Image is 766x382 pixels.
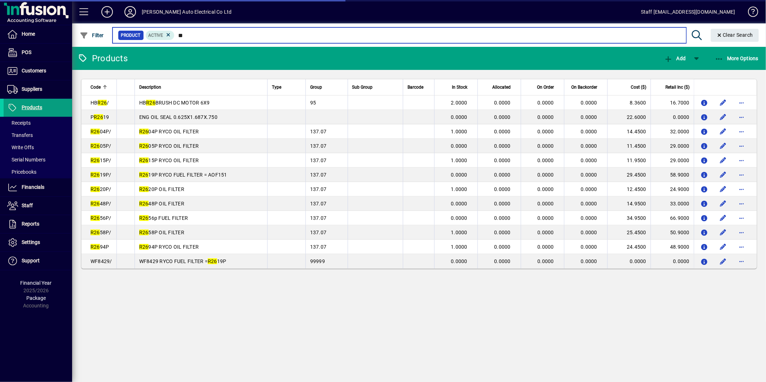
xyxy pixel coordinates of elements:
[310,244,327,250] span: 137.07
[4,234,72,252] a: Settings
[139,201,184,206] span: 48P OIL FILTER
[664,55,686,61] span: Add
[439,83,474,91] div: In Stock
[22,86,42,92] span: Suppliers
[26,295,46,301] span: Package
[91,100,109,106] span: HB /
[451,172,468,178] span: 0.0000
[91,201,100,206] em: R26
[494,230,511,235] span: 0.0000
[607,240,651,254] td: 24.4500
[119,5,142,18] button: Profile
[451,129,468,134] span: 1.0000
[91,83,112,91] div: Code
[607,211,651,225] td: 34.9500
[139,201,149,206] em: R26
[641,6,735,18] div: Staff [EMAIL_ADDRESS][DOMAIN_NAME]
[4,166,72,178] a: Pricebooks
[4,178,72,196] a: Financials
[736,155,748,166] button: More options
[736,198,748,209] button: More options
[665,83,690,91] span: Retail Inc ($)
[310,201,327,206] span: 137.07
[538,129,554,134] span: 0.0000
[91,230,100,235] em: R26
[139,83,161,91] span: Description
[310,100,316,106] span: 95
[581,258,598,264] span: 0.0000
[538,258,554,264] span: 0.0000
[494,258,511,264] span: 0.0000
[91,258,112,264] span: WF8429/
[717,241,729,253] button: Edit
[581,172,598,178] span: 0.0000
[651,196,694,211] td: 33.0000
[4,117,72,129] a: Receipts
[22,184,44,190] span: Financials
[631,83,646,91] span: Cost ($)
[451,143,468,149] span: 0.0000
[717,111,729,123] button: Edit
[139,157,199,163] span: 15P RYCO OIL FILTER
[310,129,327,134] span: 137.07
[408,83,423,91] span: Barcode
[538,215,554,221] span: 0.0000
[139,114,217,120] span: ENG OIL SEAL 0.625X1.687X.750
[736,111,748,123] button: More options
[538,100,554,106] span: 0.0000
[310,230,327,235] span: 137.07
[525,83,560,91] div: On Order
[452,83,467,91] span: In Stock
[736,256,748,267] button: More options
[91,143,111,149] span: 05P/
[717,212,729,224] button: Edit
[717,256,729,267] button: Edit
[4,62,72,80] a: Customers
[121,32,141,39] span: Product
[651,182,694,196] td: 24.9000
[662,52,687,65] button: Add
[715,55,759,61] span: More Options
[22,49,31,55] span: POS
[571,83,597,91] span: On Backorder
[717,198,729,209] button: Edit
[310,143,327,149] span: 137.07
[651,225,694,240] td: 50.9000
[451,230,468,235] span: 1.0000
[538,157,554,163] span: 0.0000
[139,129,149,134] em: R26
[96,5,119,18] button: Add
[494,129,511,134] span: 0.0000
[22,68,46,74] span: Customers
[711,29,759,42] button: Clear
[538,114,554,120] span: 0.0000
[310,186,327,192] span: 137.07
[607,139,651,153] td: 11.4500
[538,230,554,235] span: 0.0000
[139,215,188,221] span: 56p FUEL FILTER
[607,196,651,211] td: 14.9500
[537,83,554,91] span: On Order
[4,154,72,166] a: Serial Numbers
[7,145,34,150] span: Write Offs
[717,227,729,238] button: Edit
[607,95,651,110] td: 8.3600
[139,258,226,264] span: WF8429 RYCO FUEL FILTER = 19P
[736,212,748,224] button: More options
[451,201,468,206] span: 0.0000
[21,280,52,286] span: Financial Year
[310,215,327,221] span: 137.07
[91,186,111,192] span: 20P/
[651,110,694,124] td: 0.0000
[272,83,281,91] span: Type
[494,100,511,106] span: 0.0000
[91,244,109,250] span: 94P
[91,157,100,163] em: R26
[451,100,468,106] span: 2.0000
[91,129,111,134] span: 04P/
[139,172,149,178] em: R26
[717,140,729,152] button: Edit
[91,230,111,235] span: 58P/
[717,97,729,108] button: Edit
[310,157,327,163] span: 137.07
